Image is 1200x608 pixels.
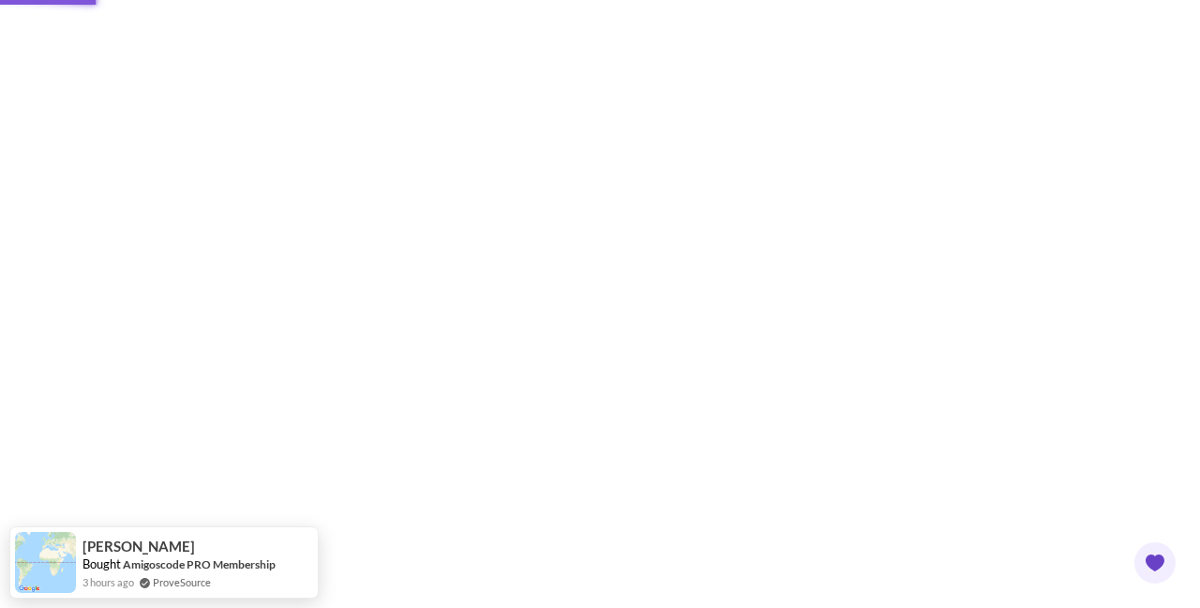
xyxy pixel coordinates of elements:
button: Open Feedback Button [1132,540,1177,585]
span: [PERSON_NAME] [82,539,195,555]
a: Amigoscode PRO Membership [123,556,276,572]
span: 3 hours ago [82,574,134,590]
a: ProveSource [153,574,211,590]
span: Bought [82,556,121,571]
img: provesource social proof notification image [15,532,76,593]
